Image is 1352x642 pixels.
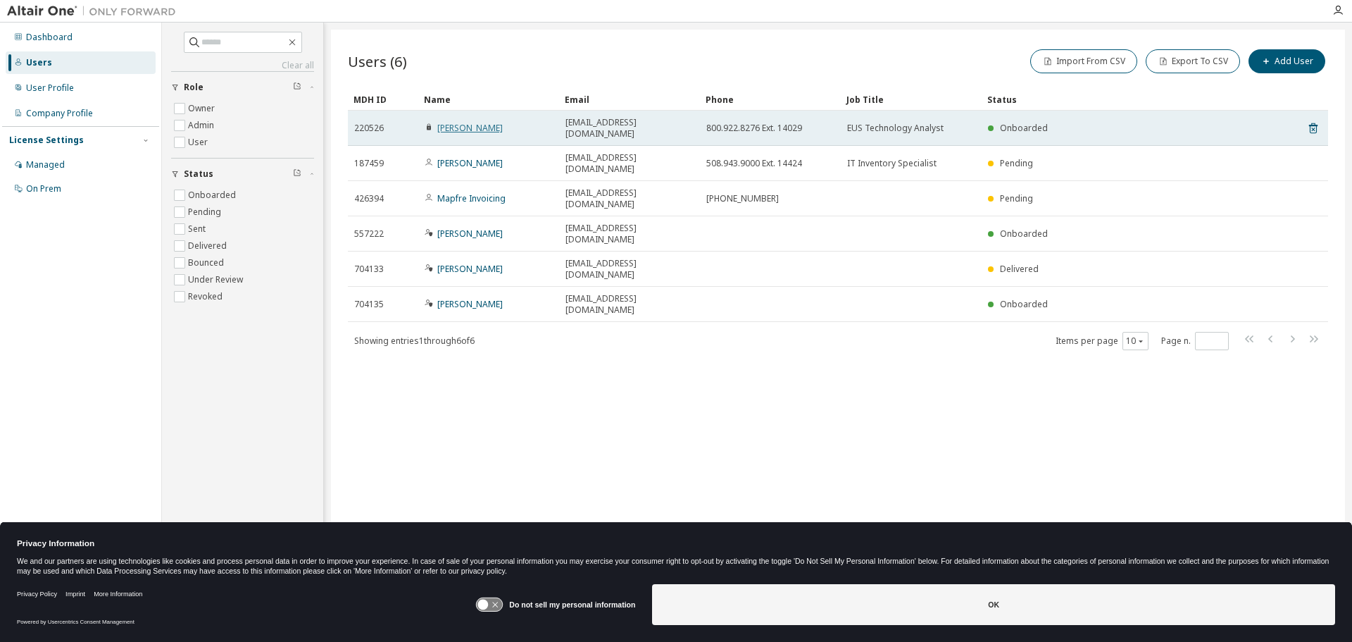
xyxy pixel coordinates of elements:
[437,192,506,204] a: Mapfre Invoicing
[188,117,217,134] label: Admin
[565,117,694,140] span: [EMAIL_ADDRESS][DOMAIN_NAME]
[987,88,1255,111] div: Status
[26,183,61,195] div: On Prem
[353,88,413,111] div: MDH ID
[565,88,694,111] div: Email
[188,254,227,271] label: Bounced
[188,100,218,117] label: Owner
[565,293,694,316] span: [EMAIL_ADDRESS][DOMAIN_NAME]
[171,60,314,71] a: Clear all
[293,168,301,180] span: Clear filter
[188,237,230,254] label: Delivered
[1000,298,1048,310] span: Onboarded
[1161,332,1229,350] span: Page n.
[7,4,183,18] img: Altair One
[1056,332,1148,350] span: Items per page
[354,193,384,204] span: 426394
[293,82,301,93] span: Clear filter
[565,187,694,210] span: [EMAIL_ADDRESS][DOMAIN_NAME]
[188,187,239,204] label: Onboarded
[846,88,976,111] div: Job Title
[437,122,503,134] a: [PERSON_NAME]
[9,135,84,146] div: License Settings
[354,123,384,134] span: 220526
[354,158,384,169] span: 187459
[171,159,314,190] button: Status
[188,134,211,151] label: User
[1000,228,1048,240] span: Onboarded
[437,157,503,169] a: [PERSON_NAME]
[847,123,944,134] span: EUS Technology Analyst
[437,263,503,275] a: [PERSON_NAME]
[1000,192,1033,204] span: Pending
[565,258,694,280] span: [EMAIL_ADDRESS][DOMAIN_NAME]
[354,299,384,310] span: 704135
[184,82,204,93] span: Role
[1000,122,1048,134] span: Onboarded
[26,32,73,43] div: Dashboard
[1248,49,1325,73] button: Add User
[188,271,246,288] label: Under Review
[348,51,407,71] span: Users (6)
[565,223,694,245] span: [EMAIL_ADDRESS][DOMAIN_NAME]
[188,288,225,305] label: Revoked
[1000,263,1039,275] span: Delivered
[26,82,74,94] div: User Profile
[424,88,553,111] div: Name
[354,335,475,347] span: Showing entries 1 through 6 of 6
[1000,157,1033,169] span: Pending
[184,168,213,180] span: Status
[437,228,503,240] a: [PERSON_NAME]
[706,88,835,111] div: Phone
[171,72,314,103] button: Role
[1146,49,1240,73] button: Export To CSV
[706,123,802,134] span: 800.922.8276 Ext. 14029
[1030,49,1137,73] button: Import From CSV
[26,108,93,119] div: Company Profile
[354,264,384,275] span: 704133
[188,221,208,237] label: Sent
[706,193,779,204] span: [PHONE_NUMBER]
[1126,335,1145,347] button: 10
[565,152,694,175] span: [EMAIL_ADDRESS][DOMAIN_NAME]
[847,158,937,169] span: IT Inventory Specialist
[437,298,503,310] a: [PERSON_NAME]
[188,204,224,221] label: Pending
[706,158,802,169] span: 508.943.9000 Ext. 14424
[354,228,384,240] span: 557222
[26,159,65,171] div: Managed
[26,57,52,68] div: Users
